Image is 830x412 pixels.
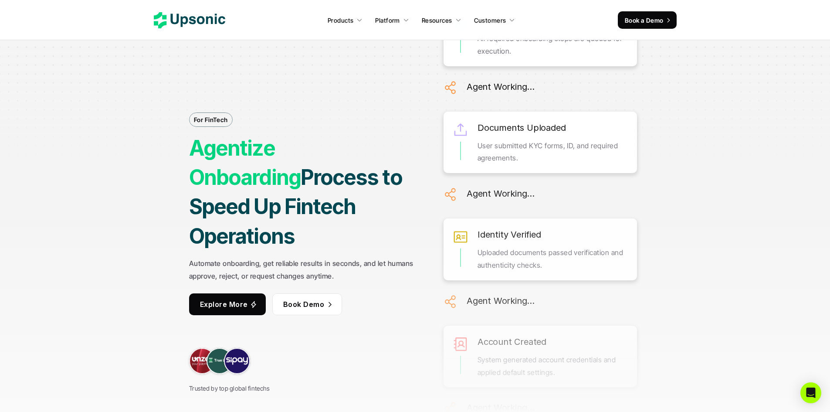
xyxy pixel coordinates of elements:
[478,354,628,379] p: System generated account credentials and applied default settings.
[474,16,506,25] p: Customers
[467,79,535,94] h6: Agent Working...
[800,382,821,403] div: Open Intercom Messenger
[467,293,535,308] h6: Agent Working...
[283,298,324,310] p: Book Demo
[478,246,628,272] p: Uploaded documents passed verification and authenticity checks.
[478,334,546,349] h6: Account Created
[478,227,541,242] h6: Identity Verified
[478,140,628,165] p: User submitted KYC forms, ID, and required agreements.
[478,120,566,135] h6: Documents Uploaded
[189,383,270,394] p: Trusted by top global fintechs
[189,164,406,249] strong: Process to Speed Up Fintech Operations
[328,16,353,25] p: Products
[272,293,342,315] a: Book Demo
[189,293,266,315] a: Explore More
[375,16,400,25] p: Platform
[322,12,368,28] a: Products
[189,259,415,280] strong: Automate onboarding, get reliable results in seconds, and let humans approve, reject, or request ...
[625,16,664,25] p: Book a Demo
[189,135,301,190] strong: Agentize Onboarding
[467,186,535,201] h6: Agent Working...
[194,115,228,124] p: For FinTech
[422,16,452,25] p: Resources
[200,298,248,310] p: Explore More
[478,32,628,58] p: All required onboarding steps are queued for execution.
